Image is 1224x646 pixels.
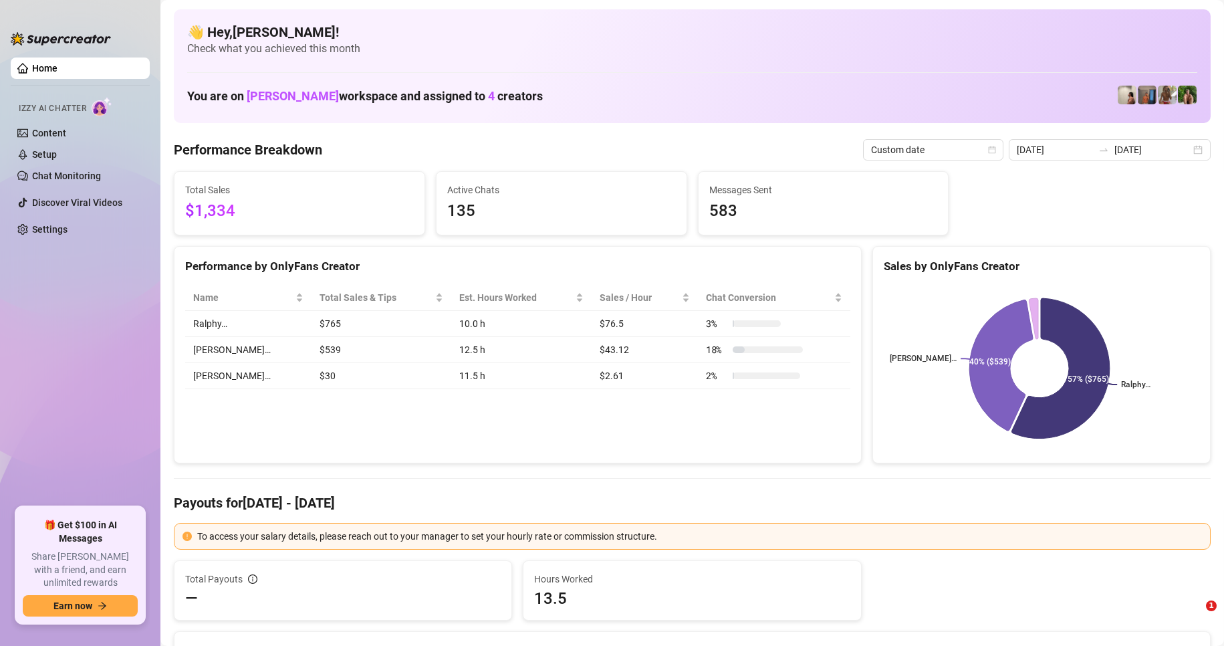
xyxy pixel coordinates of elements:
td: $76.5 [592,311,698,337]
text: [PERSON_NAME]… [890,354,957,364]
div: Est. Hours Worked [459,290,573,305]
span: Custom date [871,140,995,160]
span: Sales / Hour [600,290,679,305]
td: 10.0 h [451,311,592,337]
span: 18 % [706,342,727,357]
a: Settings [32,224,68,235]
input: Start date [1017,142,1093,157]
button: Earn nowarrow-right [23,595,138,617]
span: calendar [988,146,996,154]
img: Ralphy [1118,86,1136,104]
td: $30 [312,363,451,389]
a: Discover Viral Videos [32,197,122,208]
td: $765 [312,311,451,337]
a: Setup [32,149,57,160]
h4: 👋 Hey, [PERSON_NAME] ! [187,23,1197,41]
td: [PERSON_NAME]… [185,337,312,363]
span: 🎁 Get $100 in AI Messages [23,519,138,545]
td: 11.5 h [451,363,592,389]
span: Izzy AI Chatter [19,102,86,115]
td: $43.12 [592,337,698,363]
span: swap-right [1098,144,1109,155]
div: Performance by OnlyFans Creator [185,257,850,276]
div: Sales by OnlyFans Creator [884,257,1199,276]
span: arrow-right [98,601,107,611]
th: Sales / Hour [592,285,698,311]
img: Nathaniel [1178,86,1197,104]
div: To access your salary details, please reach out to your manager to set your hourly rate or commis... [197,529,1202,544]
span: 135 [447,199,676,224]
span: Share [PERSON_NAME] with a friend, and earn unlimited rewards [23,550,138,590]
a: Home [32,63,57,74]
h4: Payouts for [DATE] - [DATE] [174,494,1211,512]
span: 1 [1206,601,1217,611]
span: Name [193,290,293,305]
span: $1,334 [185,199,414,224]
td: Ralphy… [185,311,312,337]
img: AI Chatter [92,97,112,116]
span: Active Chats [447,183,676,197]
span: Total Payouts [185,572,243,586]
a: Chat Monitoring [32,171,101,181]
span: 13.5 [534,588,850,609]
th: Name [185,285,312,311]
td: [PERSON_NAME]… [185,363,312,389]
th: Chat Conversion [698,285,850,311]
h4: Performance Breakdown [174,140,322,159]
h1: You are on workspace and assigned to creators [187,89,543,104]
span: 4 [488,89,495,103]
th: Total Sales & Tips [312,285,451,311]
span: Earn now [53,601,92,611]
span: [PERSON_NAME] [247,89,339,103]
span: Check what you achieved this month [187,41,1197,56]
img: Wayne [1138,86,1156,104]
span: — [185,588,198,609]
img: logo-BBDzfeDw.svg [11,32,111,45]
td: $539 [312,337,451,363]
span: info-circle [248,574,257,584]
text: Ralphy… [1121,380,1150,389]
span: exclamation-circle [182,532,192,541]
span: Total Sales & Tips [320,290,433,305]
span: Hours Worked [534,572,850,586]
span: Total Sales [185,183,414,197]
iframe: Intercom live chat [1179,601,1211,633]
td: 12.5 h [451,337,592,363]
td: $2.61 [592,363,698,389]
input: End date [1114,142,1191,157]
span: 2 % [706,368,727,383]
span: 3 % [706,316,727,331]
span: to [1098,144,1109,155]
span: Chat Conversion [706,290,832,305]
span: 583 [709,199,938,224]
a: Content [32,128,66,138]
img: Nathaniel [1158,86,1177,104]
span: Messages Sent [709,183,938,197]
